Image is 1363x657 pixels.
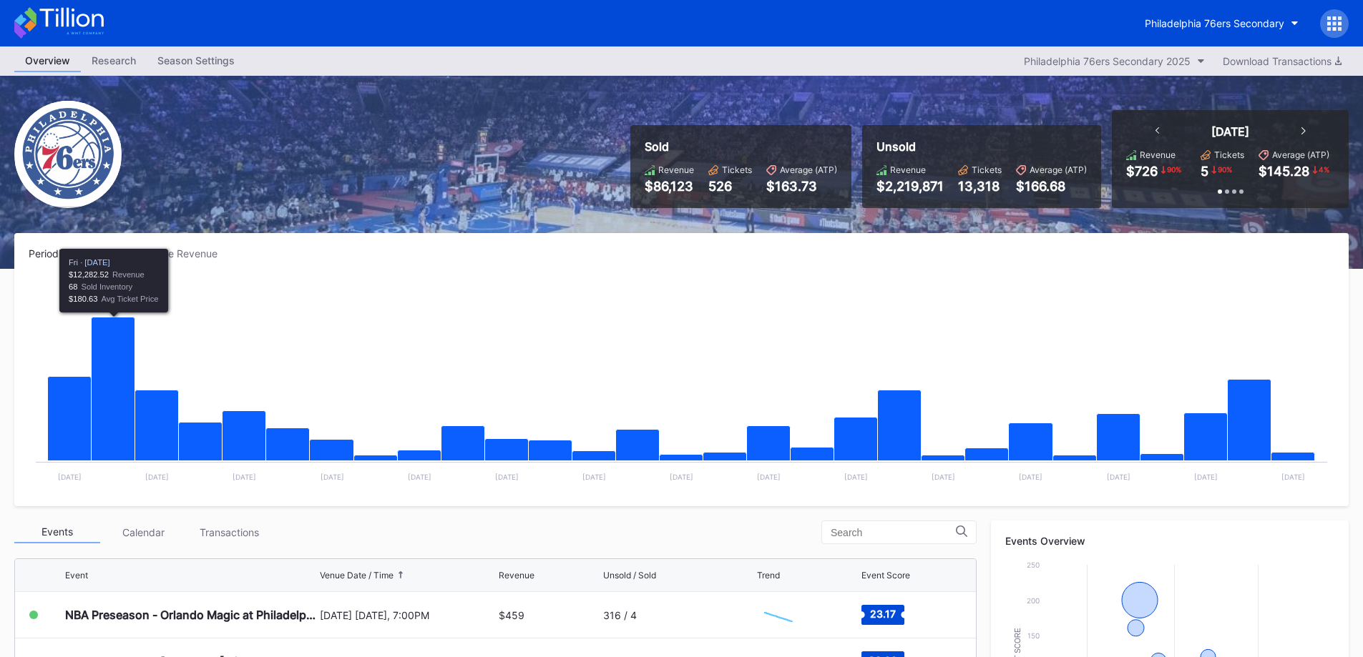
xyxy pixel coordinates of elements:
[757,597,800,633] svg: Chart title
[932,473,955,481] text: [DATE]
[1027,631,1040,640] text: 150
[1223,55,1342,67] div: Download Transactions
[1194,473,1218,481] text: [DATE]
[58,473,82,481] text: [DATE]
[100,521,186,543] div: Calendar
[582,473,606,481] text: [DATE]
[708,179,752,194] div: 526
[65,570,88,581] div: Event
[408,473,431,481] text: [DATE]
[831,527,956,538] input: Search
[844,473,868,481] text: [DATE]
[972,164,1002,175] div: Tickets
[876,179,944,194] div: $2,219,871
[603,570,656,581] div: Unsold / Sold
[1214,149,1244,160] div: Tickets
[780,164,837,175] div: Average (ATP)
[65,608,316,622] div: NBA Preseason - Orlando Magic at Philadelphia 76ers
[861,570,910,581] div: Event Score
[645,139,837,154] div: Sold
[14,521,100,543] div: Events
[1024,55,1191,67] div: Philadelphia 76ers Secondary 2025
[870,608,896,620] text: 23.17
[958,179,1002,194] div: 13,318
[29,277,1334,492] svg: Chart title
[757,473,781,481] text: [DATE]
[1005,535,1334,547] div: Events Overview
[186,521,272,543] div: Transactions
[81,50,147,71] div: Research
[603,609,637,621] div: 316 / 4
[658,164,694,175] div: Revenue
[1317,164,1331,175] div: 4 %
[1272,149,1329,160] div: Average (ATP)
[1126,164,1158,179] div: $726
[645,179,694,194] div: $86,123
[1216,164,1233,175] div: 90 %
[81,50,147,72] a: Research
[1259,164,1309,179] div: $145.28
[1145,17,1284,29] div: Philadelphia 76ers Secondary
[757,570,780,581] div: Trend
[1201,164,1208,179] div: 5
[766,179,837,194] div: $163.73
[890,164,926,175] div: Revenue
[499,609,524,621] div: $459
[1030,164,1087,175] div: Average (ATP)
[1016,179,1087,194] div: $166.68
[145,473,169,481] text: [DATE]
[1134,10,1309,36] button: Philadelphia 76ers Secondary
[14,101,122,208] img: Philadelphia_76ers.png
[1027,596,1040,605] text: 200
[1140,149,1176,160] div: Revenue
[147,50,245,72] a: Season Settings
[876,139,1087,154] div: Unsold
[147,50,245,71] div: Season Settings
[722,164,752,175] div: Tickets
[233,473,256,481] text: [DATE]
[1019,473,1042,481] text: [DATE]
[29,247,122,260] div: Periodic Revenue
[1166,164,1183,175] div: 90 %
[499,570,534,581] div: Revenue
[1017,51,1212,71] button: Philadelphia 76ers Secondary 2025
[1281,473,1305,481] text: [DATE]
[495,473,519,481] text: [DATE]
[321,473,344,481] text: [DATE]
[122,247,229,260] div: Cumulative Revenue
[1107,473,1130,481] text: [DATE]
[670,473,693,481] text: [DATE]
[1211,124,1249,139] div: [DATE]
[1027,560,1040,569] text: 250
[1216,51,1349,71] button: Download Transactions
[320,570,394,581] div: Venue Date / Time
[14,50,81,72] a: Overview
[320,609,496,621] div: [DATE] [DATE], 7:00PM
